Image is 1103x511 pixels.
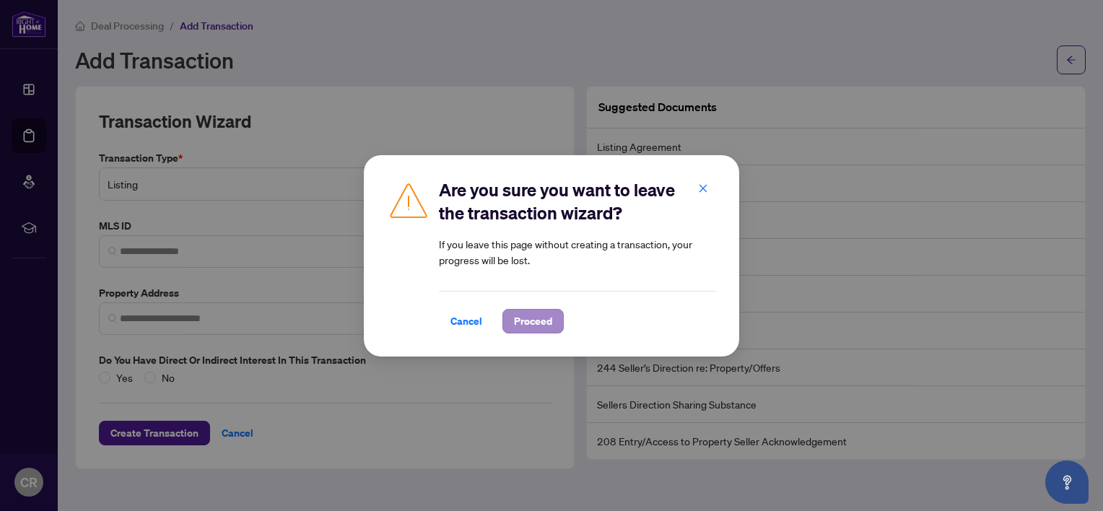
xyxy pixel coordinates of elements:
span: Cancel [450,310,482,333]
span: close [698,183,708,193]
span: Proceed [514,310,552,333]
h2: Are you sure you want to leave the transaction wizard? [439,178,716,224]
button: Proceed [502,309,564,333]
button: Cancel [439,309,494,333]
article: If you leave this page without creating a transaction, your progress will be lost. [439,236,716,268]
button: Open asap [1045,460,1089,504]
